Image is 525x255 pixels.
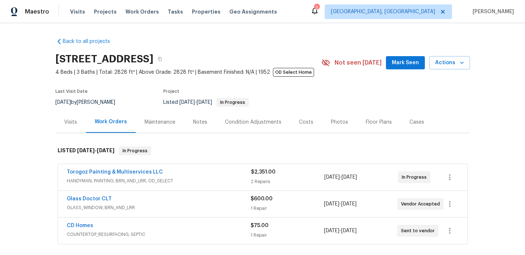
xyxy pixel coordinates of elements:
[67,170,163,175] a: Torogoz Painting & Multiservices LLC
[97,148,114,153] span: [DATE]
[67,223,93,228] a: CD Homes
[64,119,77,126] div: Visits
[251,196,273,201] span: $600.00
[314,4,319,12] div: 2
[251,178,325,185] div: 2 Repairs
[402,174,430,181] span: In Progress
[225,119,281,126] div: Condition Adjustments
[95,118,127,125] div: Work Orders
[409,119,424,126] div: Cases
[324,228,339,233] span: [DATE]
[341,228,357,233] span: [DATE]
[168,9,183,14] span: Tasks
[55,38,126,45] a: Back to all projects
[120,147,150,154] span: In Progress
[163,89,179,94] span: Project
[67,204,251,211] span: GLASS_WINDOW, BRN_AND_LRR
[331,8,435,15] span: [GEOGRAPHIC_DATA], [GEOGRAPHIC_DATA]
[179,100,212,105] span: -
[55,98,124,107] div: by [PERSON_NAME]
[55,100,71,105] span: [DATE]
[58,146,114,155] h6: LISTED
[324,174,357,181] span: -
[341,201,357,207] span: [DATE]
[251,205,324,212] div: 1 Repair
[299,119,313,126] div: Costs
[331,119,348,126] div: Photos
[70,8,85,15] span: Visits
[251,232,324,239] div: 1 Repair
[25,8,49,15] span: Maestro
[55,89,88,94] span: Last Visit Date
[251,170,276,175] span: $2,351.00
[217,100,248,105] span: In Progress
[55,55,153,63] h2: [STREET_ADDRESS]
[77,148,114,153] span: -
[163,100,249,105] span: Listed
[67,231,251,238] span: COUNTERTOP_RESURFACING, SEPTIC
[366,119,392,126] div: Floor Plans
[197,100,212,105] span: [DATE]
[67,177,251,185] span: HANDYMAN, PAINTING, BRN_AND_LRR, OD_SELECT
[67,196,112,201] a: Glass Doctor CLT
[324,175,340,180] span: [DATE]
[55,69,321,76] span: 4 Beds | 3 Baths | Total: 2828 ft² | Above Grade: 2828 ft² | Basement Finished: N/A | 1952
[251,223,269,228] span: $75.00
[324,201,339,207] span: [DATE]
[324,227,357,234] span: -
[153,52,167,66] button: Copy Address
[335,59,382,66] span: Not seen [DATE]
[429,56,470,70] button: Actions
[94,8,117,15] span: Projects
[401,200,443,208] span: Vendor Accepted
[55,139,470,163] div: LISTED [DATE]-[DATE]In Progress
[392,58,419,68] span: Mark Seen
[401,227,438,234] span: Sent to vendor
[192,8,220,15] span: Properties
[145,119,175,126] div: Maintenance
[342,175,357,180] span: [DATE]
[324,200,357,208] span: -
[229,8,277,15] span: Geo Assignments
[273,68,314,77] span: OD Select Home
[193,119,207,126] div: Notes
[77,148,95,153] span: [DATE]
[386,56,425,70] button: Mark Seen
[435,58,464,68] span: Actions
[179,100,195,105] span: [DATE]
[125,8,159,15] span: Work Orders
[470,8,514,15] span: [PERSON_NAME]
